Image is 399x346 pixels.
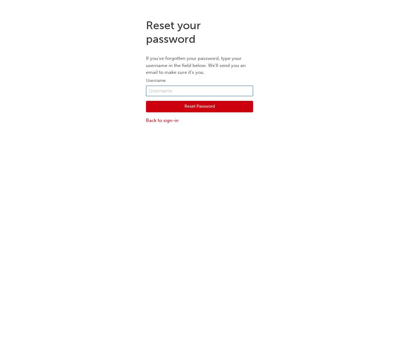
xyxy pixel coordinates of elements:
[146,77,253,84] label: Username
[146,19,253,46] h1: Reset your password
[146,117,253,124] a: Back to sign-in
[146,86,253,96] input: Username
[146,101,253,113] button: Reset Password
[146,55,253,76] p: If you've forgotten your password, type your username in the field below. We'll send you an email...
